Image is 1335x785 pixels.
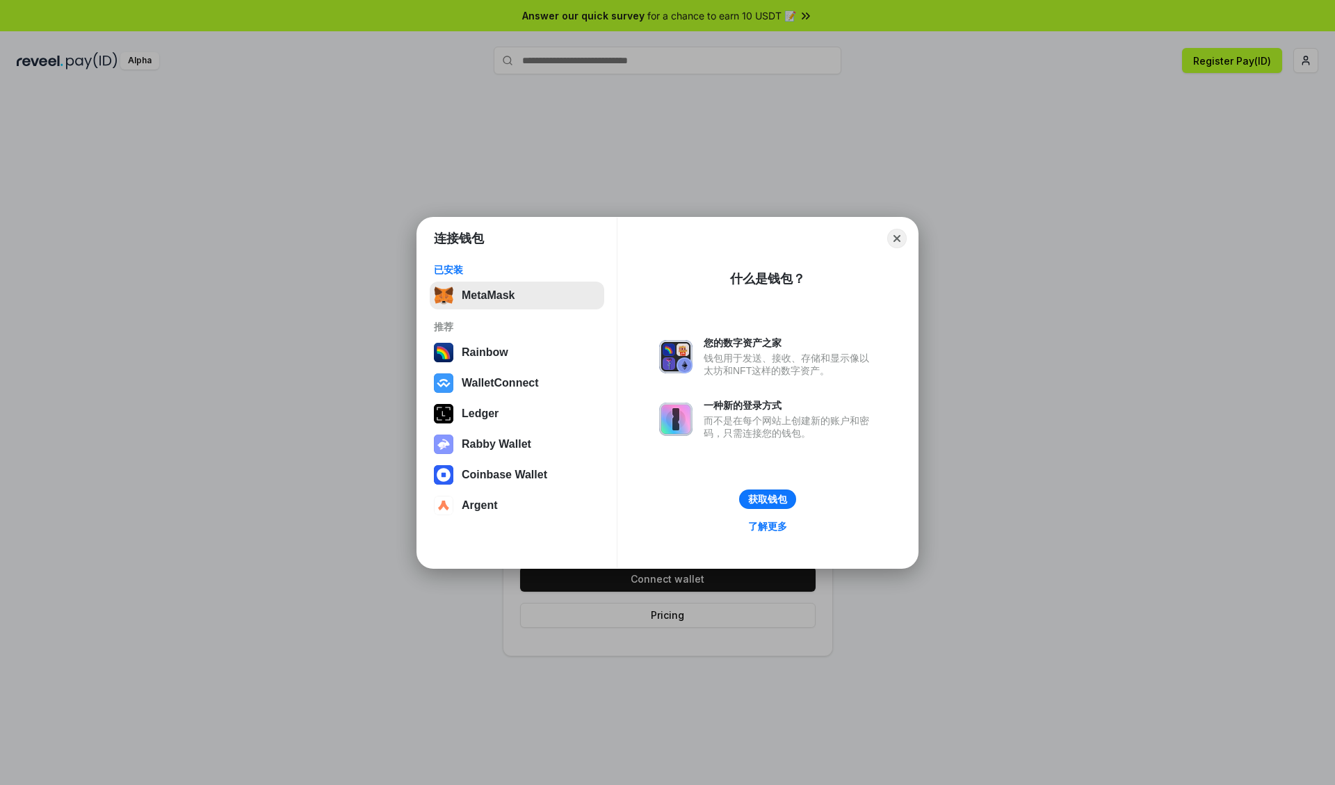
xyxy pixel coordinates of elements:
[704,337,876,349] div: 您的数字资产之家
[434,404,453,423] img: svg+xml,%3Csvg%20xmlns%3D%22http%3A%2F%2Fwww.w3.org%2F2000%2Fsvg%22%20width%3D%2228%22%20height%3...
[434,373,453,393] img: svg+xml,%3Csvg%20width%3D%2228%22%20height%3D%2228%22%20viewBox%3D%220%200%2028%2028%22%20fill%3D...
[659,340,693,373] img: svg+xml,%3Csvg%20xmlns%3D%22http%3A%2F%2Fwww.w3.org%2F2000%2Fsvg%22%20fill%3D%22none%22%20viewBox...
[434,286,453,305] img: svg+xml,%3Csvg%20fill%3D%22none%22%20height%3D%2233%22%20viewBox%3D%220%200%2035%2033%22%20width%...
[462,407,499,420] div: Ledger
[659,403,693,436] img: svg+xml,%3Csvg%20xmlns%3D%22http%3A%2F%2Fwww.w3.org%2F2000%2Fsvg%22%20fill%3D%22none%22%20viewBox...
[434,435,453,454] img: svg+xml,%3Csvg%20xmlns%3D%22http%3A%2F%2Fwww.w3.org%2F2000%2Fsvg%22%20fill%3D%22none%22%20viewBox...
[462,377,539,389] div: WalletConnect
[748,520,787,533] div: 了解更多
[434,343,453,362] img: svg+xml,%3Csvg%20width%3D%22120%22%20height%3D%22120%22%20viewBox%3D%220%200%20120%20120%22%20fil...
[704,414,876,439] div: 而不是在每个网站上创建新的账户和密码，只需连接您的钱包。
[704,352,876,377] div: 钱包用于发送、接收、存储和显示像以太坊和NFT这样的数字资产。
[739,489,796,509] button: 获取钱包
[430,282,604,309] button: MetaMask
[730,270,805,287] div: 什么是钱包？
[430,430,604,458] button: Rabby Wallet
[434,465,453,485] img: svg+xml,%3Csvg%20width%3D%2228%22%20height%3D%2228%22%20viewBox%3D%220%200%2028%2028%22%20fill%3D...
[462,469,547,481] div: Coinbase Wallet
[434,321,600,333] div: 推荐
[887,229,907,248] button: Close
[462,289,515,302] div: MetaMask
[430,400,604,428] button: Ledger
[434,496,453,515] img: svg+xml,%3Csvg%20width%3D%2228%22%20height%3D%2228%22%20viewBox%3D%220%200%2028%2028%22%20fill%3D...
[430,461,604,489] button: Coinbase Wallet
[462,499,498,512] div: Argent
[430,339,604,366] button: Rainbow
[430,369,604,397] button: WalletConnect
[462,438,531,451] div: Rabby Wallet
[704,399,876,412] div: 一种新的登录方式
[740,517,795,535] a: 了解更多
[462,346,508,359] div: Rainbow
[748,493,787,505] div: 获取钱包
[430,492,604,519] button: Argent
[434,264,600,276] div: 已安装
[434,230,484,247] h1: 连接钱包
